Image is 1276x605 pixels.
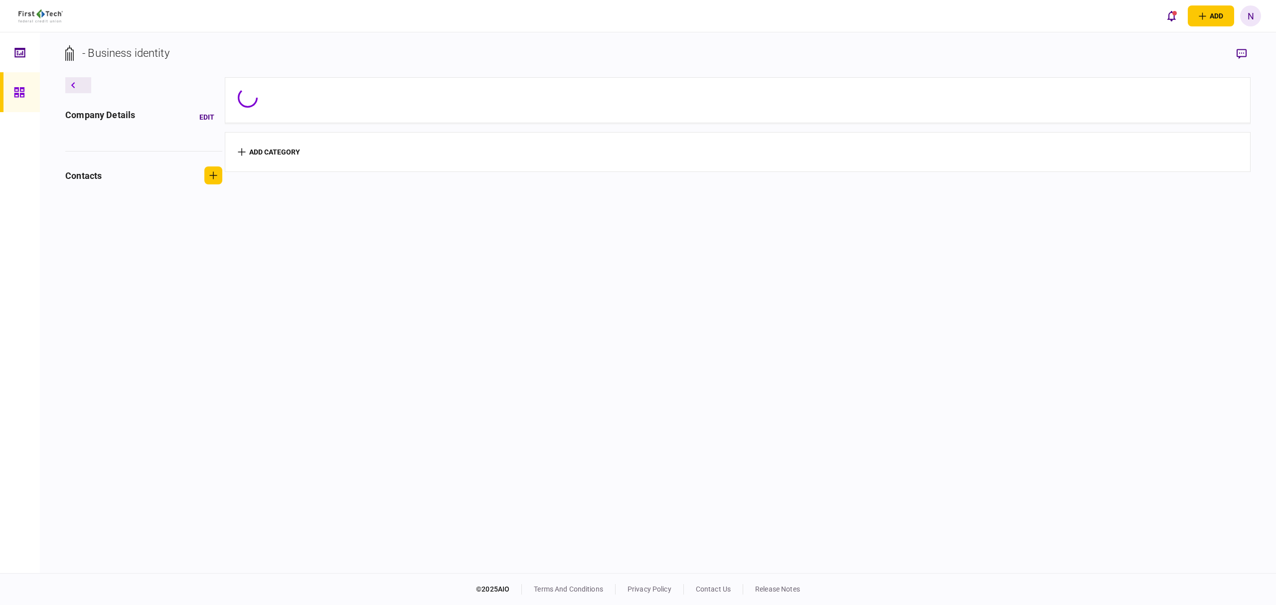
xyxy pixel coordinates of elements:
[1161,5,1182,26] button: open notifications list
[65,108,135,126] div: company details
[238,148,300,156] button: add category
[534,585,603,593] a: terms and conditions
[65,169,102,182] div: contacts
[18,9,63,22] img: client company logo
[82,45,169,61] div: - Business identity
[696,585,731,593] a: contact us
[476,584,522,595] div: © 2025 AIO
[1240,5,1261,26] button: N
[755,585,800,593] a: release notes
[191,108,222,126] button: Edit
[628,585,671,593] a: privacy policy
[1188,5,1234,26] button: open adding identity options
